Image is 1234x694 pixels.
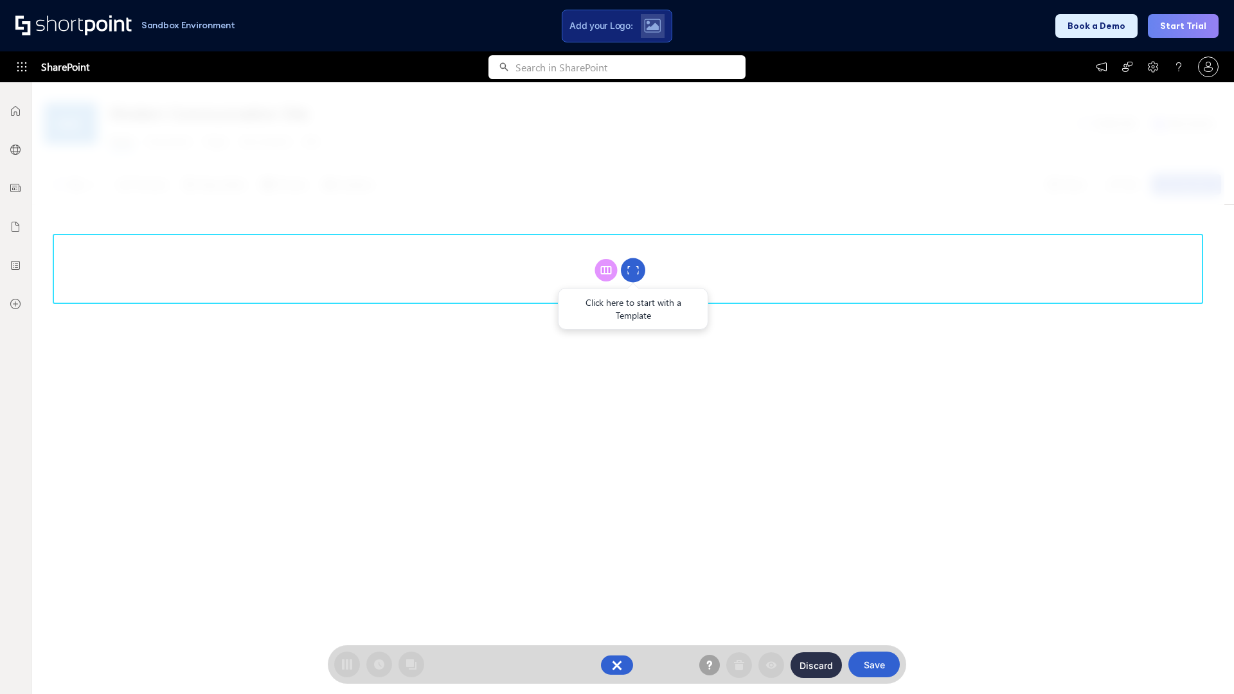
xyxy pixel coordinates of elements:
[1170,632,1234,694] iframe: Chat Widget
[141,22,235,29] h1: Sandbox Environment
[1148,14,1219,38] button: Start Trial
[644,19,661,33] img: Upload logo
[515,55,746,79] input: Search in SharePoint
[1055,14,1138,38] button: Book a Demo
[569,20,632,31] span: Add your Logo:
[791,652,842,678] button: Discard
[848,652,900,677] button: Save
[41,51,89,82] span: SharePoint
